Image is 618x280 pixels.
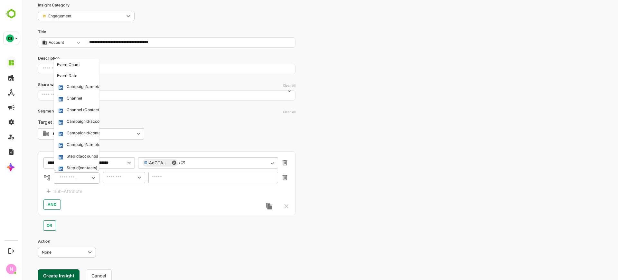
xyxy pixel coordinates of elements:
[263,87,271,95] button: Open
[103,159,110,166] button: Open
[44,153,76,160] div: StepId(accounts)
[15,11,112,21] div: Engagement
[260,110,273,114] div: Clear All
[15,108,273,114] p: Segment Conditions
[44,107,78,113] div: Channel (Contact)
[44,130,85,137] div: CampaignId(contacts)
[26,40,42,45] span: Account
[15,120,73,128] h6: Target Audience
[44,165,75,171] div: StepId(contacts)
[155,160,162,165] span: +13
[31,188,60,195] div: Sub-Attribute
[15,29,273,35] p: Title
[25,222,29,229] span: OR
[15,247,73,257] div: None
[15,82,273,88] p: Share with
[34,73,55,79] div: Event Date
[44,84,94,90] div: CampaignName(accounts)
[243,203,250,210] svg: Copy Filter
[260,83,273,87] div: Clear All
[120,159,155,167] div: AdCTAClick
[6,264,16,274] div: N
[15,55,273,61] p: Description
[44,119,86,125] div: CampaignId(accounts)
[7,246,15,255] button: Logout
[3,8,20,20] img: BambooboxLogoMark.f1c84d78b4c51b1a7b5f700c9845e183.svg
[15,238,273,244] p: Action
[21,187,61,196] button: Sub-Attribute
[44,95,60,102] div: Channel
[15,2,273,8] p: Insight Category
[21,220,33,231] button: OR
[126,161,146,165] div: AdCTAClick
[113,174,120,181] button: Open
[44,142,93,148] div: CampaignName(contacts)
[6,34,14,42] div: DE
[246,160,253,167] button: Open
[112,130,119,137] button: Open
[34,62,57,68] div: Event Count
